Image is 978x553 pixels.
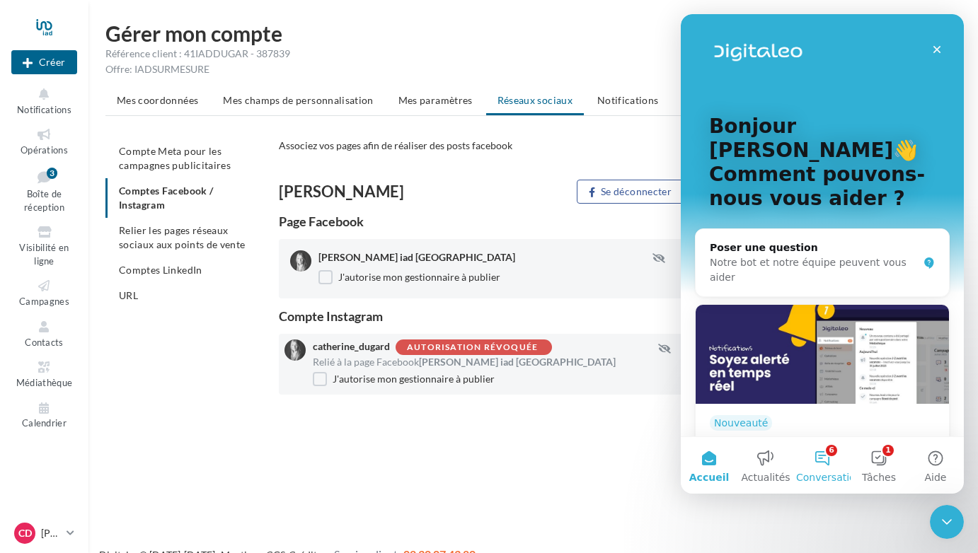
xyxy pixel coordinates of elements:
[25,337,64,348] span: Contacts
[41,526,61,540] p: [PERSON_NAME]
[279,310,684,322] div: Compte Instagram
[57,423,113,479] button: Actualités
[59,82,70,93] img: tab_domain_overview_orange.svg
[577,180,684,204] button: Se déconnecter
[19,296,69,307] span: Campagnes
[60,458,109,468] span: Actualités
[11,165,77,216] a: Boîte de réception3
[178,83,214,93] div: Mots-clés
[313,355,678,369] div: Relié à la page Facebook
[318,251,515,263] span: [PERSON_NAME] iad [GEOGRAPHIC_DATA]
[11,50,77,74] button: Créer
[244,458,266,468] span: Aide
[105,47,961,61] div: Référence client : 41IADDUGAR - 387839
[11,124,77,158] a: Opérations
[11,520,77,547] a: CD [PERSON_NAME]
[11,83,77,118] button: Notifications
[18,526,32,540] span: CD
[11,50,77,74] div: Nouvelle campagne
[113,423,170,479] button: Conversations
[419,356,616,368] span: [PERSON_NAME] iad [GEOGRAPHIC_DATA]
[11,221,77,269] a: Visibilité en ligne
[119,264,202,276] span: Comptes LinkedIn
[23,23,34,34] img: logo_orange.svg
[105,62,961,76] div: Offre: IADSURMESURE
[313,340,390,352] span: catherine_dugard
[243,23,269,48] div: Fermer
[181,458,215,468] span: Tâches
[279,215,684,228] div: Page Facebook
[279,139,512,151] span: Associez vos pages afin de réaliser des posts facebook
[11,275,77,310] a: Campagnes
[117,94,198,106] span: Mes coordonnées
[22,418,67,429] span: Calendrier
[24,188,64,213] span: Boîte de réception
[119,224,245,250] span: Relier les pages réseaux sociaux aux points de vente
[21,144,68,156] span: Opérations
[318,270,500,284] label: J'autorise mon gestionnaire à publier
[313,372,495,386] label: J'autorise mon gestionnaire à publier
[930,505,964,539] iframe: Intercom live chat
[19,242,69,267] span: Visibilité en ligne
[74,83,109,93] div: Domaine
[40,23,69,34] div: v 4.0.25
[16,377,73,388] span: Médiathèque
[223,94,374,106] span: Mes champs de personnalisation
[14,290,269,499] div: Ne manquez rien d'important grâce à l'onglet "Notifications" 🔔Nouveauté
[226,423,283,479] button: Aide
[119,289,138,301] span: URL
[597,94,659,106] span: Notifications
[398,94,473,106] span: Mes paramètres
[163,82,174,93] img: tab_keywords_by_traffic_grey.svg
[11,397,77,432] a: Calendrier
[15,291,268,390] img: Ne manquez rien d'important grâce à l'onglet "Notifications" 🔔
[119,145,231,171] span: Compte Meta pour les campagnes publicitaires
[407,343,538,352] div: Autorisation révoquée
[11,316,77,351] a: Contacts
[11,356,77,391] a: Médiathèque
[681,14,964,494] iframe: Intercom live chat
[17,104,71,115] span: Notifications
[23,37,34,48] img: website_grey.svg
[47,168,57,179] div: 3
[29,401,91,417] div: Nouveauté
[115,458,186,468] span: Conversations
[170,423,226,479] button: Tâches
[37,37,160,48] div: Domaine: [DOMAIN_NAME]
[8,458,49,468] span: Accueil
[105,23,961,44] h1: Gérer mon compte
[279,184,476,199] div: [PERSON_NAME]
